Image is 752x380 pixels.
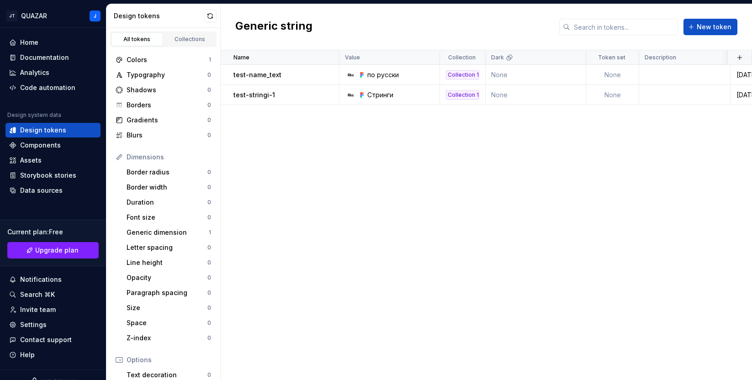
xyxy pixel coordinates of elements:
div: 0 [207,244,211,251]
div: 0 [207,274,211,281]
div: по русски [367,70,399,79]
div: 0 [207,184,211,191]
a: Upgrade plan [7,242,99,259]
div: Design system data [7,111,61,119]
td: None [586,65,639,85]
div: Shadows [127,85,207,95]
div: Code automation [20,83,75,92]
a: Line height0 [123,255,215,270]
div: Contact support [20,335,72,344]
div: 0 [207,116,211,124]
div: Dimensions [127,153,211,162]
a: Opacity0 [123,270,215,285]
div: Border width [127,183,207,192]
div: Invite team [20,305,56,314]
div: Font size [127,213,207,222]
div: Help [20,350,35,359]
a: Letter spacing0 [123,240,215,255]
input: Search in tokens... [570,19,678,35]
a: Blurs0 [112,128,215,142]
div: Size [127,303,207,312]
p: test-stringi-1 [233,90,275,100]
div: Borders [127,100,207,110]
div: Data sources [20,186,63,195]
div: Design tokens [114,11,204,21]
a: Components [5,138,101,153]
div: 0 [207,371,211,379]
button: Notifications [5,272,101,287]
div: Collections [167,36,213,43]
div: 1 [209,229,211,236]
div: 0 [207,259,211,266]
div: 0 [207,132,211,139]
div: Collection 1 [446,70,479,79]
p: Name [233,54,249,61]
td: None [586,85,639,105]
div: Collection 1 [446,90,479,100]
a: Assets [5,153,101,168]
div: 0 [207,304,211,311]
button: New token [683,19,737,35]
div: 0 [207,214,211,221]
h2: Generic string [235,19,312,35]
div: Letter spacing [127,243,207,252]
td: None [486,65,586,85]
a: Border width0 [123,180,215,195]
div: Options [127,355,211,364]
div: 1 [209,56,211,63]
div: Paragraph spacing [127,288,207,297]
div: 0 [207,199,211,206]
a: Generic dimension1 [123,225,215,240]
div: Home [20,38,38,47]
div: Opacity [127,273,207,282]
div: Blurs [127,131,207,140]
div: 0 [207,101,211,109]
p: Description [645,54,676,61]
a: Storybook stories [5,168,101,183]
a: Invite team [5,302,101,317]
div: Colors [127,55,209,64]
div: Current plan : Free [7,227,99,237]
a: Code automation [5,80,101,95]
div: Space [127,318,207,327]
a: Typography0 [112,68,215,82]
div: Line height [127,258,207,267]
div: Border radius [127,168,207,177]
p: test-name_text [233,70,281,79]
p: Token set [598,54,625,61]
div: 0 [207,289,211,296]
button: Search ⌘K [5,287,101,302]
a: Analytics [5,65,101,80]
div: Settings [20,320,47,329]
div: QUAZAR [21,11,47,21]
div: Storybook stories [20,171,76,180]
a: Settings [5,317,101,332]
button: JTQUAZARJ [2,6,104,26]
button: Contact support [5,332,101,347]
span: New token [697,22,731,32]
div: Assets [20,156,42,165]
div: J [94,12,96,20]
a: Home [5,35,101,50]
div: All tokens [114,36,160,43]
a: Colors1 [112,53,215,67]
a: Paragraph spacing0 [123,285,215,300]
a: Size0 [123,301,215,315]
div: JT [6,11,17,21]
a: Duration0 [123,195,215,210]
a: Border radius0 [123,165,215,179]
a: Z-index0 [123,331,215,345]
div: Duration [127,198,207,207]
div: Search ⌘K [20,290,55,299]
a: Data sources [5,183,101,198]
div: Z-index [127,333,207,343]
a: Gradients0 [112,113,215,127]
div: 0 [207,334,211,342]
span: Upgrade plan [35,246,79,255]
div: Стринги [367,90,393,100]
div: Text decoration [127,370,207,380]
div: Generic dimension [127,228,209,237]
div: Gradients [127,116,207,125]
a: Font size0 [123,210,215,225]
a: Space0 [123,316,215,330]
